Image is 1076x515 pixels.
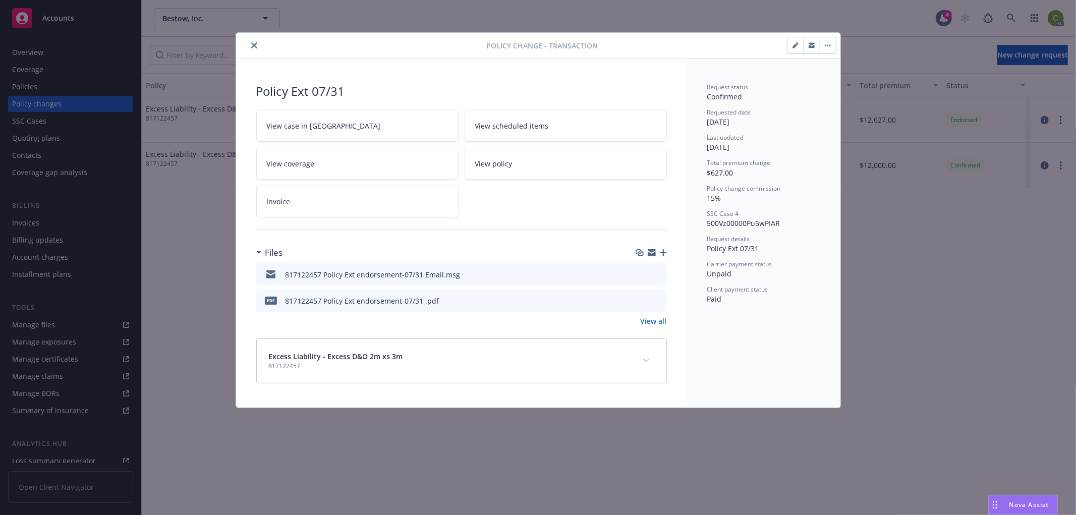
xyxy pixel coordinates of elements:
div: Policy Ext 07/31 [256,83,667,100]
span: Total premium change [707,158,771,167]
span: Excess Liability - Excess D&O 2m xs 3m [269,351,403,362]
span: View policy [475,158,513,169]
a: View case in [GEOGRAPHIC_DATA] [256,110,459,142]
span: SSC Case # [707,209,740,218]
button: close [248,39,260,51]
div: Files [256,246,283,259]
span: Policy Ext 07/31 [707,244,759,253]
span: Requested date [707,108,751,117]
span: Confirmed [707,92,743,101]
div: Excess Liability - Excess D&O 2m xs 3m817122457expand content [257,339,666,383]
span: View case in [GEOGRAPHIC_DATA] [267,121,381,131]
button: preview file [654,296,663,306]
span: Request details [707,235,750,243]
span: Paid [707,294,722,304]
button: Nova Assist [988,495,1058,515]
span: [DATE] [707,117,730,127]
div: 817122457 Policy Ext endorsement-07/31 .pdf [286,296,439,306]
div: Drag to move [989,495,1001,514]
span: [DATE] [707,142,730,152]
span: 817122457 [269,362,403,371]
button: expand content [638,353,654,369]
h3: Files [265,246,283,259]
span: pdf [265,297,277,304]
span: View scheduled items [475,121,549,131]
span: Carrier payment status [707,260,772,268]
span: Nova Assist [1009,500,1049,509]
span: Last updated [707,133,744,142]
button: download file [638,269,646,280]
span: Policy change commission [707,184,781,193]
a: View scheduled items [465,110,667,142]
span: 15% [707,193,721,203]
span: Policy change - Transaction [486,40,598,51]
span: $627.00 [707,168,733,178]
a: Invoice [256,186,459,217]
span: Request status [707,83,749,91]
div: 817122457 Policy Ext endorsement-07/31 Email.msg [286,269,461,280]
span: 500Vz00000Pu5wPIAR [707,218,780,228]
button: download file [638,296,646,306]
span: Invoice [267,196,291,207]
span: Unpaid [707,269,732,278]
a: View all [641,316,667,326]
a: View coverage [256,148,459,180]
a: View policy [465,148,667,180]
span: View coverage [267,158,315,169]
button: preview file [654,269,663,280]
span: Client payment status [707,285,768,294]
